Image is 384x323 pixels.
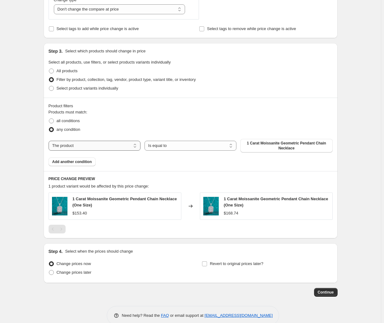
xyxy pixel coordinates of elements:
[205,313,273,318] a: [EMAIL_ADDRESS][DOMAIN_NAME]
[207,26,296,31] span: Select tags to remove while price change is active
[49,60,171,64] span: Select all products, use filters, or select products variants individually
[169,313,205,318] span: or email support at
[49,157,96,166] button: Add another condition
[318,290,334,295] span: Continue
[57,261,91,266] span: Change prices now
[57,26,139,31] span: Select tags to add while price change is active
[224,210,238,216] div: $168.74
[224,197,328,207] span: 1 Carat Moissanite Geometric Pendant Chain Necklace (One Size)
[52,197,68,215] img: ee58d997ad4d469790ca0cc149f0dac8-Max_80x.jpg
[49,176,333,181] h6: PRICE CHANGE PREVIEW
[57,127,80,132] span: any condition
[49,103,333,109] div: Product filters
[203,197,219,215] img: ee58d997ad4d469790ca0cc149f0dac8-Max_80x.jpg
[240,139,332,153] button: 1 Carat Moissanite Geometric Pendant Chain Necklace
[210,261,263,266] span: Revert to original prices later?
[72,197,177,207] span: 1 Carat Moissanite Geometric Pendant Chain Necklace (One Size)
[49,110,88,114] span: Products must match:
[161,313,169,318] a: FAQ
[49,184,149,188] span: 1 product variant would be affected by this price change:
[122,313,161,318] span: Need help? Read the
[65,248,133,254] p: Select when the prices should change
[72,210,87,216] div: $153.40
[244,141,329,151] span: 1 Carat Moissanite Geometric Pendant Chain Necklace
[57,270,92,275] span: Change prices later
[49,225,66,233] nav: Pagination
[57,86,118,91] span: Select product variants individually
[49,248,63,254] h2: Step 4.
[49,48,63,54] h2: Step 3.
[57,77,196,82] span: Filter by product, collection, tag, vendor, product type, variant title, or inventory
[57,118,80,123] span: all conditions
[52,159,92,164] span: Add another condition
[57,69,78,73] span: All products
[314,288,338,297] button: Continue
[65,48,145,54] p: Select which products should change in price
